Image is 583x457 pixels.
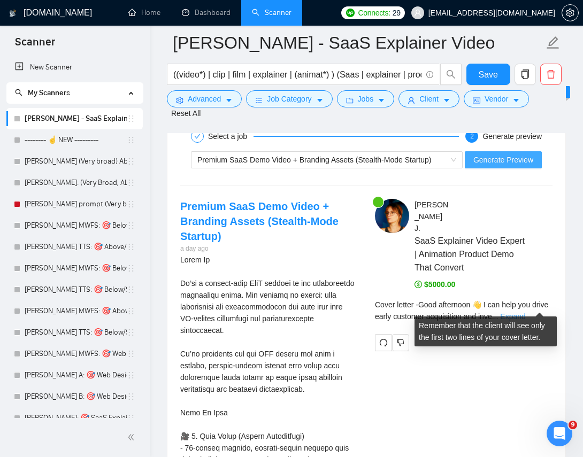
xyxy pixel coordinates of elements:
span: holder [127,285,135,294]
li: Lazar prompt (Very broad) Design [6,193,143,215]
li: Lazar B: 🎯 Web Design (Bellow average descriptions) [6,386,143,407]
a: [PERSON_NAME] - SaaS Explainer Video [25,108,127,129]
a: [PERSON_NAME] TTS: 🎯 Below/SHORT UI UX Web Design [25,279,127,300]
li: Lazar TTS: 🎯 Above/LONG UI UX Web Design (Above average descriptions) [6,236,143,258]
a: [PERSON_NAME]: 🎯 SaaS Explainer (Above average descriptions) [25,407,127,429]
img: logo [9,5,17,22]
button: idcardVendorcaret-down [464,90,529,107]
span: 29 [393,7,401,19]
a: Premium SaaS Demo Video + Branding Assets (Stealth-Mode Startup) [180,200,339,242]
span: info-circle [426,71,433,78]
span: Save [479,68,498,81]
span: My Scanners [28,88,70,97]
span: 2 [470,133,474,140]
span: $5000.00 [415,280,455,289]
li: Lenka: (Very Broad, ALL CAT. ) Above/LONG Motion Graphics SaaS Animation [6,172,143,193]
span: idcard [473,96,480,104]
li: Lenka MWFS: 🎯 Web Design (Above average descriptions) [6,343,143,365]
li: Lenka - SaaS Explainer Video [6,108,143,129]
a: [PERSON_NAME] MWFS: 🎯 Below/Short UI UX Web Design [25,258,127,279]
a: [PERSON_NAME] TTS: 🎯 Above/LONG UI UX Web Design (Above average descriptions) [25,236,127,258]
span: bars [255,96,263,104]
span: edit [546,36,560,50]
span: caret-down [378,96,385,104]
a: [PERSON_NAME] MWFS: 🎯 Web Design (Above average descriptions) [25,343,127,365]
li: Lenka (Very broad) Above/LONG Motion Graphics SaaS Animation [6,151,143,172]
a: Reset All [171,107,201,119]
a: [PERSON_NAME] TTS: 🎯 Below/SHORT Web Design [25,322,127,343]
span: My Scanners [15,88,70,97]
button: Generate Preview [465,151,542,168]
button: Save [466,64,511,85]
button: setting [562,4,579,21]
span: Generate Preview [473,154,533,166]
a: setting [562,9,579,17]
div: a day ago [180,244,358,254]
button: delete [540,64,562,85]
button: redo [375,334,392,351]
li: Lazar MWFS: 🎯 Below/SHORT UI UX Web Design [6,215,143,236]
span: [PERSON_NAME] J . [415,200,448,233]
span: Client [419,93,439,105]
span: user [414,9,421,17]
span: caret-down [225,96,233,104]
span: check [194,133,201,140]
a: [PERSON_NAME] MWFS: 🎯 Below/SHORT UI UX Web Design [25,215,127,236]
span: redo [375,338,392,347]
span: 9 [569,421,577,429]
span: double-left [127,432,138,443]
span: Vendor [485,93,508,105]
a: homeHome [128,8,160,17]
a: dashboardDashboard [182,8,231,17]
span: holder [127,328,135,337]
button: dislike [392,334,409,351]
li: Lenka A: 🎯 Web Design (Bellow average descriptions) [6,365,143,386]
li: Lenka MWFS: 🎯 Above/Long Web Design [6,300,143,322]
span: holder [127,414,135,422]
iframe: Intercom live chat [547,421,572,446]
span: Premium SaaS Demo Video + Branding Assets (Stealth-Mode Startup) [197,156,431,164]
span: caret-down [443,96,450,104]
span: holder [127,157,135,166]
button: barsJob Categorycaret-down [246,90,332,107]
a: -------- ☝️ NEW --------- [25,129,127,151]
a: [PERSON_NAME] MWFS: 🎯 Above/Long Web Design [25,300,127,322]
li: New Scanner [6,57,143,78]
span: Scanner [6,34,64,57]
span: user [408,96,415,104]
li: Lazar MWFS: 🎯 Below/Short UI UX Web Design [6,258,143,279]
button: folderJobscaret-down [337,90,395,107]
span: holder [127,179,135,187]
a: [PERSON_NAME] (Very broad) Above/LONG Motion Graphics SaaS Animation [25,151,127,172]
span: Job Category [267,93,311,105]
div: Select a job [208,130,254,143]
span: holder [127,200,135,208]
input: Scanner name... [173,29,544,56]
span: holder [127,221,135,230]
input: Search Freelance Jobs... [173,68,421,81]
span: search [15,89,22,96]
span: setting [176,96,183,104]
span: copy [515,69,535,79]
li: Lenka: 🎯 SaaS Explainer (Above average descriptions) [6,407,143,429]
div: Generate preview [482,130,542,143]
span: Connects: [358,7,390,19]
a: [PERSON_NAME] A: 🎯 Web Design (Bellow average descriptions) [25,365,127,386]
li: Lazar TTS: 🎯 Below/SHORT Web Design [6,322,143,343]
button: copy [515,64,536,85]
span: delete [541,69,561,79]
a: searchScanner [252,8,291,17]
span: holder [127,136,135,144]
span: Advanced [188,93,221,105]
span: holder [127,392,135,401]
span: Jobs [358,93,374,105]
span: holder [127,307,135,315]
img: c1c8lLhMPin7BRweeEUrO89R5rkzTTDJEB5kVqjF91NNm8B2PjH3LmK_LqdIbDtU-z [375,199,409,233]
span: holder [127,371,135,379]
a: [PERSON_NAME]: (Very Broad, ALL CAT. ) Above/LONG Motion Graphics SaaS Animation [25,172,127,193]
span: holder [127,243,135,251]
span: SaaS Explainer Video Expert | Animation Product Demo That Convert [415,234,525,274]
span: folder [346,96,354,104]
span: holder [127,350,135,358]
a: New Scanner [15,57,134,78]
